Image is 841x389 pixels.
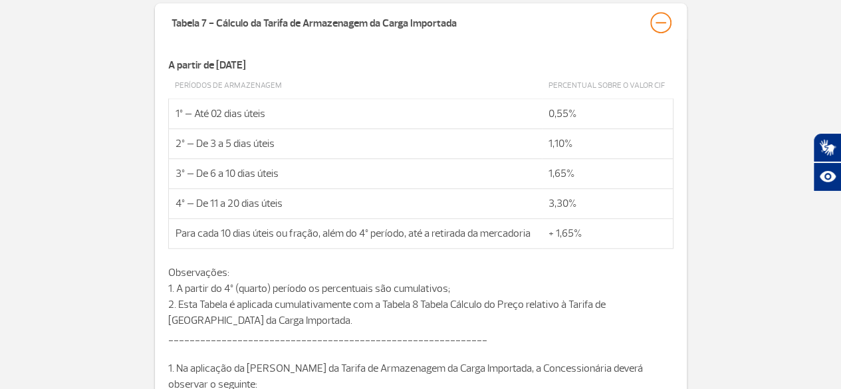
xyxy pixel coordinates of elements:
td: + 1,65% [542,219,673,249]
button: Abrir tradutor de língua de sinais. [813,133,841,162]
td: 1,65% [542,159,673,189]
td: Períodos de Armazenagem [168,73,542,99]
div: Plugin de acessibilidade da Hand Talk. [813,133,841,192]
td: 1º – Até 02 dias úteis [168,99,542,129]
td: Percentual sobre o valor CIF [542,73,673,99]
td: 3º – De 6 a 10 dias úteis [168,159,542,189]
p: Observações: 1. A partir do 4º (quarto) período os percentuais são cumulativos; 2. Esta Tabela é ... [168,265,673,328]
td: 0,55% [542,99,673,129]
button: Abrir recursos assistivos. [813,162,841,192]
td: 1,10% [542,129,673,159]
td: Para cada 10 dias úteis ou fração, além do 4º período, até a retirada da mercadoria [168,219,542,249]
button: Tabela 7 - Cálculo da Tarifa de Armazenagem da Carga Importada [171,11,671,34]
div: Tabela 7 - Cálculo da Tarifa de Armazenagem da Carga Importada [172,12,457,31]
strong: A partir de [DATE] [168,59,246,72]
td: 2º – De 3 a 5 dias úteis [168,129,542,159]
td: 3,30% [542,189,673,219]
td: 4º – De 11 a 20 dias úteis [168,189,542,219]
p: ____________________________________________________________ [168,328,673,360]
